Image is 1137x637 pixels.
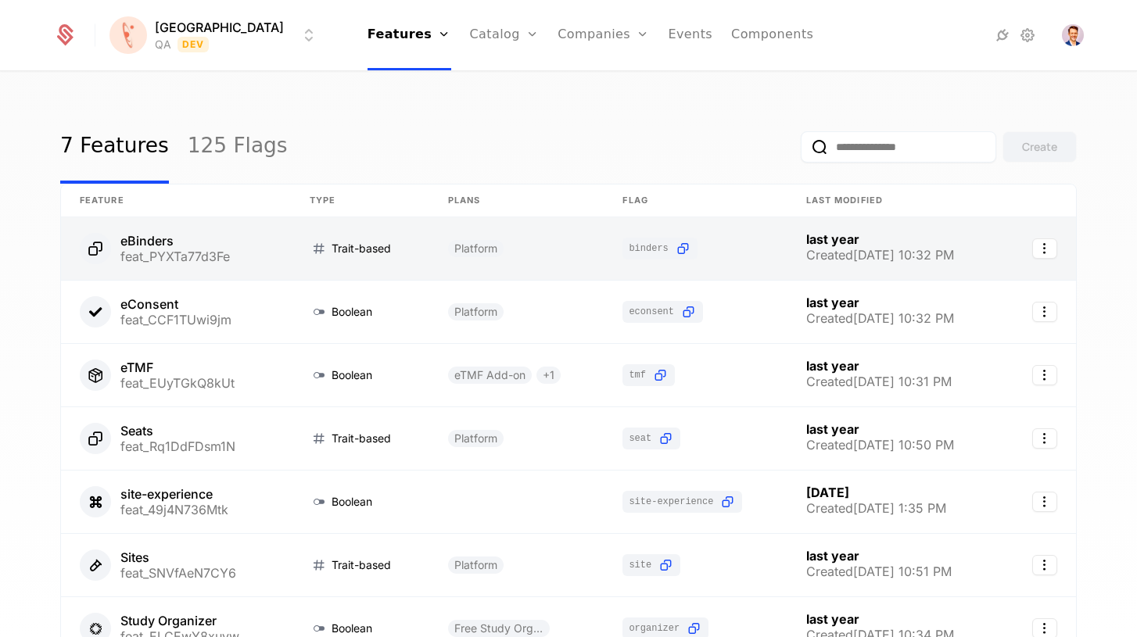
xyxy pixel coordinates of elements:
img: Florence [109,16,147,54]
button: Select action [1032,302,1057,322]
th: Last Modified [787,184,1003,217]
button: Create [1002,131,1077,163]
button: Select action [1032,492,1057,512]
a: Settings [1018,26,1037,45]
a: 7 Features [60,110,169,184]
button: Select environment [114,18,318,52]
a: 125 Flags [188,110,288,184]
img: Jay Holley [1062,24,1084,46]
th: Type [291,184,429,217]
a: Integrations [993,26,1012,45]
th: Feature [61,184,291,217]
button: Select action [1032,555,1057,575]
button: Select action [1032,238,1057,259]
th: Flag [604,184,787,217]
th: Plans [429,184,604,217]
div: Create [1022,139,1057,155]
span: [GEOGRAPHIC_DATA] [155,18,284,37]
div: QA [155,37,171,52]
button: Select action [1032,365,1057,385]
span: Dev [178,37,210,52]
button: Select action [1032,428,1057,449]
button: Open user button [1062,24,1084,46]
